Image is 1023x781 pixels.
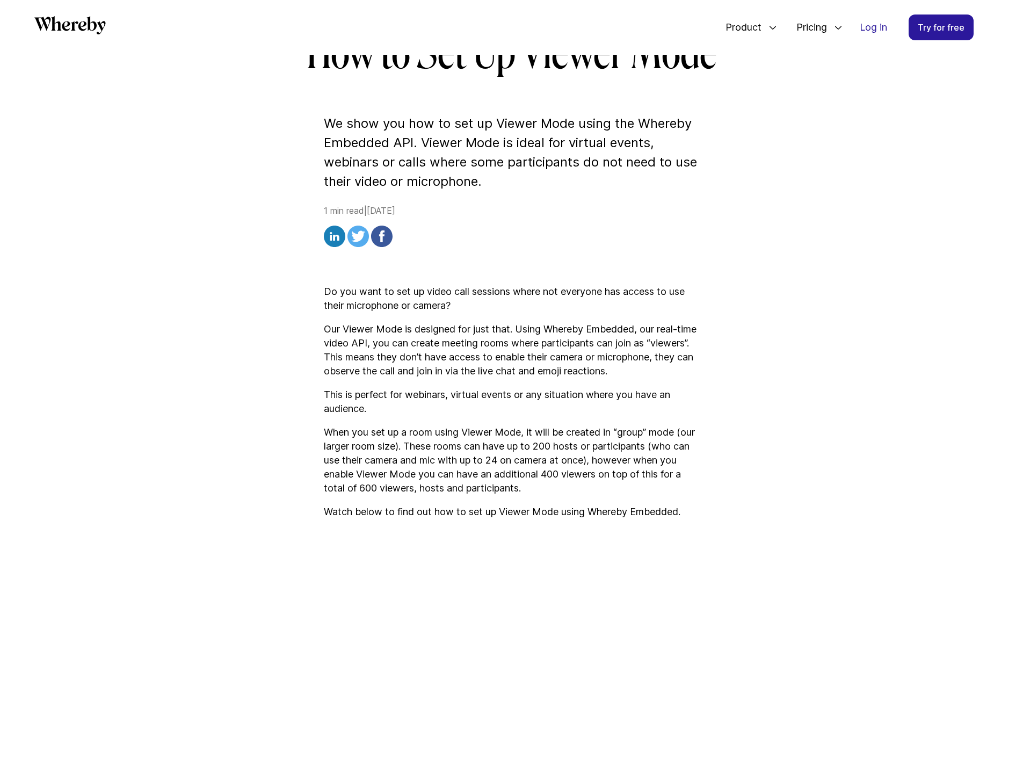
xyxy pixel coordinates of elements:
a: Log in [851,15,896,40]
svg: Whereby [34,16,106,34]
p: Watch below to find out how to set up Viewer Mode using Whereby Embedded. [324,505,700,519]
p: We show you how to set up Viewer Mode using the Whereby Embedded API. Viewer Mode is ideal for vi... [324,114,700,191]
p: When you set up a room using Viewer Mode, it will be created in “group” mode (our larger room siz... [324,425,700,495]
img: twitter [347,226,369,247]
span: Pricing [786,10,830,45]
a: Try for free [909,15,974,40]
img: linkedin [324,226,345,247]
p: Our Viewer Mode is designed for just that. Using Whereby Embedded, our real-time video API, you c... [324,322,700,378]
span: Product [715,10,764,45]
p: Do you want to set up video call sessions where not everyone has access to use their microphone o... [324,285,700,313]
img: facebook [371,226,393,247]
p: This is perfect for webinars, virtual events or any situation where you have an audience. [324,388,700,416]
div: 1 min read | [DATE] [324,204,700,250]
iframe: To enrich screen reader interactions, please activate Accessibility in Grammarly extension settings [302,540,721,768]
a: Whereby [34,16,106,38]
